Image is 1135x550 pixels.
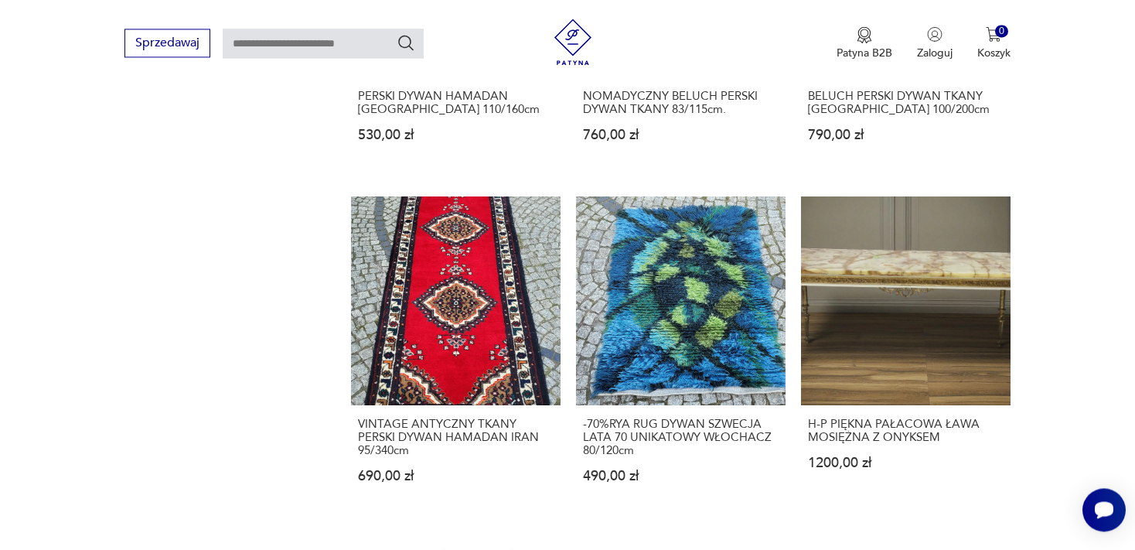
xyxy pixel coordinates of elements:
button: Sprzedawaj [124,29,210,57]
p: 490,00 zł [583,470,779,483]
p: 760,00 zł [583,128,779,142]
img: Ikona medalu [857,26,872,43]
h3: -70% STARY NOMADYCZNY BELUCH PERSKI DYWAN TKANY [GEOGRAPHIC_DATA] 100/200cm [808,77,1004,116]
iframe: Smartsupp widget button [1082,488,1126,531]
button: Patyna B2B [837,26,892,60]
a: Ikona medaluPatyna B2B [837,26,892,60]
button: Zaloguj [917,26,953,60]
a: -70%RYA RUG DYWAN SZWECJA LATA 70 UNIKATOWY WŁOCHACZ 80/120cm-70%RYA RUG DYWAN SZWECJA LATA 70 UN... [576,196,786,514]
button: Szukaj [397,33,415,52]
h3: -70%RYA RUG DYWAN SZWECJA LATA 70 UNIKATOWY WŁOCHACZ 80/120cm [583,418,779,457]
button: 0Koszyk [977,26,1011,60]
a: H-P PIĘKNA PAŁACOWA ŁAWA MOSIĘŻNA Z ONYKSEMH-P PIĘKNA PAŁACOWA ŁAWA MOSIĘŻNA Z ONYKSEM1200,00 zł [801,196,1011,514]
p: Zaloguj [917,46,953,60]
p: 690,00 zł [358,470,554,483]
p: 790,00 zł [808,128,1004,142]
a: VINTAGE ANTYCZNY TKANY PERSKI DYWAN HAMADAN IRAN 95/340cmVINTAGE ANTYCZNY TKANY PERSKI DYWAN HAMA... [351,196,561,514]
h3: -70% VINTAGE ANTYCZNY TKANY PERSKI DYWAN HAMADAN [GEOGRAPHIC_DATA] 110/160cm [358,77,554,116]
p: 1200,00 zł [808,456,1004,470]
p: 530,00 zł [358,128,554,142]
p: Koszyk [977,46,1011,60]
img: Patyna - sklep z meblami i dekoracjami vintage [550,19,596,65]
h3: VINTAGE ANTYCZNY TKANY PERSKI DYWAN HAMADAN IRAN 95/340cm [358,418,554,457]
h3: H-P PIĘKNA PAŁACOWA ŁAWA MOSIĘŻNA Z ONYKSEM [808,418,1004,444]
img: Ikona koszyka [986,26,1001,42]
div: 0 [995,25,1008,38]
h3: -70% ANTYCZNY VINTAGE NOMADYCZNY BELUCH PERSKI DYWAN TKANY 83/115cm. [583,77,779,116]
a: Sprzedawaj [124,39,210,50]
p: Patyna B2B [837,46,892,60]
img: Ikonka użytkownika [927,26,942,42]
